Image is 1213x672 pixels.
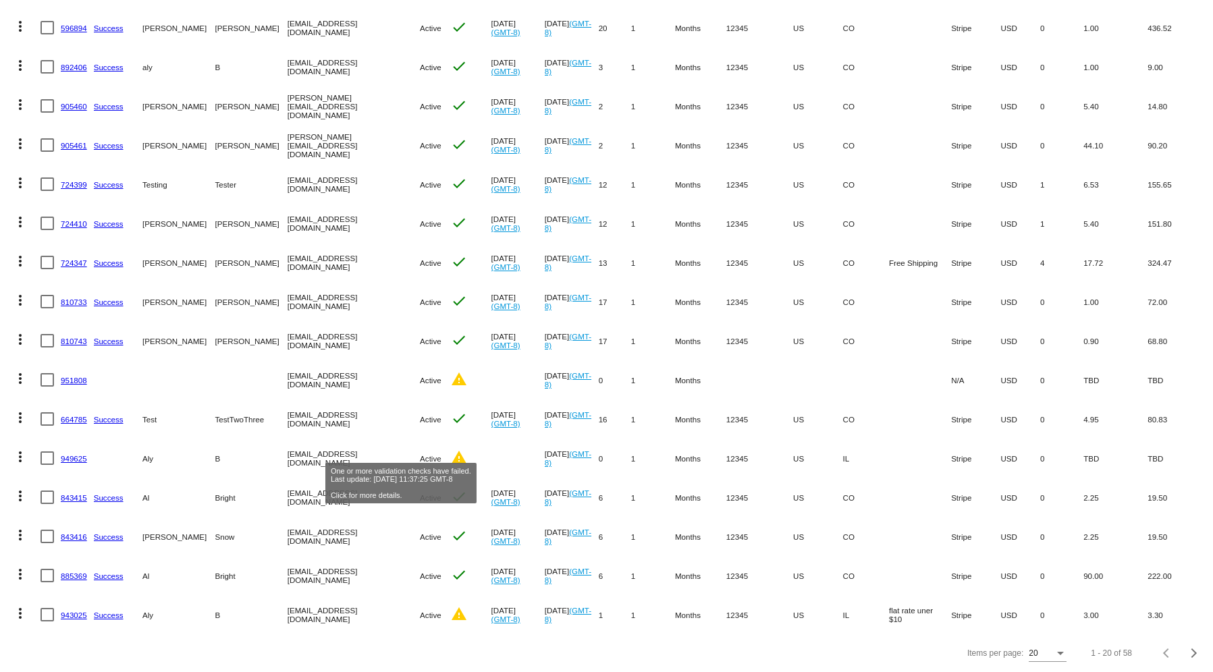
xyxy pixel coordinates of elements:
[599,439,631,478] mat-cell: 0
[215,8,287,47] mat-cell: [PERSON_NAME]
[951,86,1000,125] mat-cell: Stripe
[94,532,124,541] a: Success
[12,410,28,426] mat-icon: more_vert
[1083,86,1148,125] mat-cell: 5.40
[1000,86,1040,125] mat-cell: USD
[1148,47,1206,86] mat-cell: 9.00
[491,262,520,271] a: (GMT-8)
[599,86,631,125] mat-cell: 2
[94,102,124,111] a: Success
[843,478,889,517] mat-cell: CO
[12,96,28,113] mat-icon: more_vert
[545,517,599,556] mat-cell: [DATE]
[94,141,124,150] a: Success
[545,449,591,467] a: (GMT-8)
[1000,47,1040,86] mat-cell: USD
[142,47,215,86] mat-cell: aly
[726,321,793,360] mat-cell: 12345
[951,282,1000,321] mat-cell: Stripe
[545,488,591,506] a: (GMT-8)
[675,86,726,125] mat-cell: Months
[726,478,793,517] mat-cell: 12345
[793,47,843,86] mat-cell: US
[631,243,675,282] mat-cell: 1
[491,282,545,321] mat-cell: [DATE]
[599,243,631,282] mat-cell: 13
[288,517,420,556] mat-cell: [EMAIL_ADDRESS][DOMAIN_NAME]
[491,145,520,154] a: (GMT-8)
[951,360,1000,399] mat-cell: N/A
[726,556,793,595] mat-cell: 12345
[951,125,1000,165] mat-cell: Stripe
[94,415,124,424] a: Success
[545,8,599,47] mat-cell: [DATE]
[61,493,87,502] a: 843415
[545,293,591,310] a: (GMT-8)
[675,556,726,595] mat-cell: Months
[675,321,726,360] mat-cell: Months
[951,556,1000,595] mat-cell: Stripe
[793,243,843,282] mat-cell: US
[491,399,545,439] mat-cell: [DATE]
[1000,282,1040,321] mat-cell: USD
[545,136,591,154] a: (GMT-8)
[631,204,675,243] mat-cell: 1
[545,125,599,165] mat-cell: [DATE]
[545,58,591,76] a: (GMT-8)
[1083,556,1148,595] mat-cell: 90.00
[491,302,520,310] a: (GMT-8)
[793,556,843,595] mat-cell: US
[951,439,1000,478] mat-cell: Stripe
[491,106,520,115] a: (GMT-8)
[288,399,420,439] mat-cell: [EMAIL_ADDRESS][DOMAIN_NAME]
[599,125,631,165] mat-cell: 2
[545,360,599,399] mat-cell: [DATE]
[793,478,843,517] mat-cell: US
[491,556,545,595] mat-cell: [DATE]
[1040,360,1083,399] mat-cell: 0
[1040,282,1083,321] mat-cell: 0
[843,439,889,478] mat-cell: IL
[215,556,287,595] mat-cell: Bright
[1000,125,1040,165] mat-cell: USD
[142,86,215,125] mat-cell: [PERSON_NAME]
[94,298,124,306] a: Success
[793,517,843,556] mat-cell: US
[631,399,675,439] mat-cell: 1
[1148,478,1206,517] mat-cell: 19.50
[1148,556,1206,595] mat-cell: 222.00
[1083,125,1148,165] mat-cell: 44.10
[1083,47,1148,86] mat-cell: 1.00
[1000,204,1040,243] mat-cell: USD
[12,214,28,230] mat-icon: more_vert
[1148,399,1206,439] mat-cell: 80.83
[675,360,726,399] mat-cell: Months
[843,243,889,282] mat-cell: CO
[793,165,843,204] mat-cell: US
[793,439,843,478] mat-cell: US
[631,86,675,125] mat-cell: 1
[142,556,215,595] mat-cell: Al
[491,536,520,545] a: (GMT-8)
[12,488,28,504] mat-icon: more_vert
[1040,478,1083,517] mat-cell: 0
[675,517,726,556] mat-cell: Months
[1000,8,1040,47] mat-cell: USD
[726,517,793,556] mat-cell: 12345
[675,282,726,321] mat-cell: Months
[675,204,726,243] mat-cell: Months
[545,332,591,349] a: (GMT-8)
[215,47,287,86] mat-cell: B
[1083,204,1148,243] mat-cell: 5.40
[1040,556,1083,595] mat-cell: 0
[491,67,520,76] a: (GMT-8)
[215,243,287,282] mat-cell: [PERSON_NAME]
[631,165,675,204] mat-cell: 1
[61,532,87,541] a: 843416
[843,47,889,86] mat-cell: CO
[1083,243,1148,282] mat-cell: 17.72
[843,556,889,595] mat-cell: CO
[288,243,420,282] mat-cell: [EMAIL_ADDRESS][DOMAIN_NAME]
[288,204,420,243] mat-cell: [EMAIL_ADDRESS][DOMAIN_NAME]
[1148,125,1206,165] mat-cell: 90.20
